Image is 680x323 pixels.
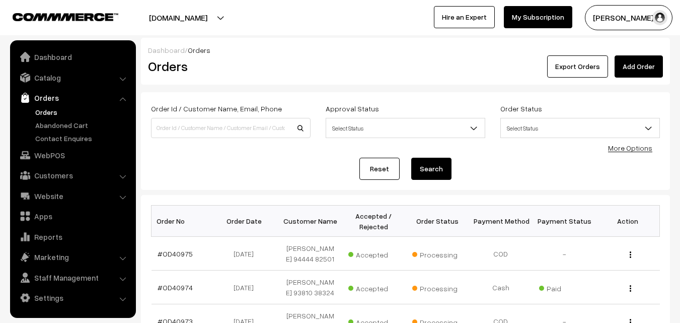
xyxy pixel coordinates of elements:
label: Approval Status [326,103,379,114]
label: Order Status [500,103,542,114]
a: Hire an Expert [434,6,495,28]
th: Action [596,206,659,237]
span: Processing [412,247,463,260]
a: Abandoned Cart [33,120,132,131]
a: My Subscription [504,6,572,28]
td: [PERSON_NAME] 93810 38324 [278,271,342,304]
a: Dashboard [148,46,185,54]
button: Export Orders [547,55,608,78]
td: [DATE] [215,237,278,271]
span: Orders [188,46,210,54]
a: WebPOS [13,146,132,164]
td: Cash [469,271,533,304]
img: user [652,10,667,25]
a: Dashboard [13,48,132,66]
th: Customer Name [278,206,342,237]
div: / [148,45,663,55]
a: COMMMERCE [13,10,101,22]
td: [DATE] [215,271,278,304]
img: Menu [630,251,631,258]
a: Reports [13,228,132,246]
a: Settings [13,289,132,307]
h2: Orders [148,58,310,74]
span: Processing [412,281,463,294]
th: Order No [152,206,215,237]
a: Add Order [615,55,663,78]
span: Select Status [326,118,485,138]
a: Customers [13,166,132,184]
a: #OD40975 [158,249,193,258]
img: Menu [630,285,631,292]
a: Orders [33,107,132,117]
a: Contact Enquires [33,133,132,144]
td: [PERSON_NAME] 94444 82501 [278,237,342,271]
td: COD [469,237,533,271]
th: Payment Status [533,206,596,237]
a: More Options [608,144,652,152]
span: Accepted [348,281,399,294]
span: Accepted [348,247,399,260]
a: Orders [13,89,132,107]
td: - [533,237,596,271]
a: Catalog [13,69,132,87]
button: Search [411,158,451,180]
th: Order Date [215,206,278,237]
a: Reset [359,158,400,180]
th: Accepted / Rejected [342,206,405,237]
span: Select Status [326,119,485,137]
a: Marketing [13,248,132,266]
input: Order Id / Customer Name / Customer Email / Customer Phone [151,118,311,138]
a: Website [13,187,132,205]
a: #OD40974 [158,283,193,292]
img: COMMMERCE [13,13,118,21]
th: Payment Method [469,206,533,237]
label: Order Id / Customer Name, Email, Phone [151,103,282,114]
span: Select Status [500,118,660,138]
span: Paid [539,281,589,294]
a: Staff Management [13,269,132,287]
span: Select Status [501,119,659,137]
a: Apps [13,207,132,225]
button: [PERSON_NAME] s… [585,5,672,30]
button: [DOMAIN_NAME] [114,5,243,30]
th: Order Status [406,206,469,237]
